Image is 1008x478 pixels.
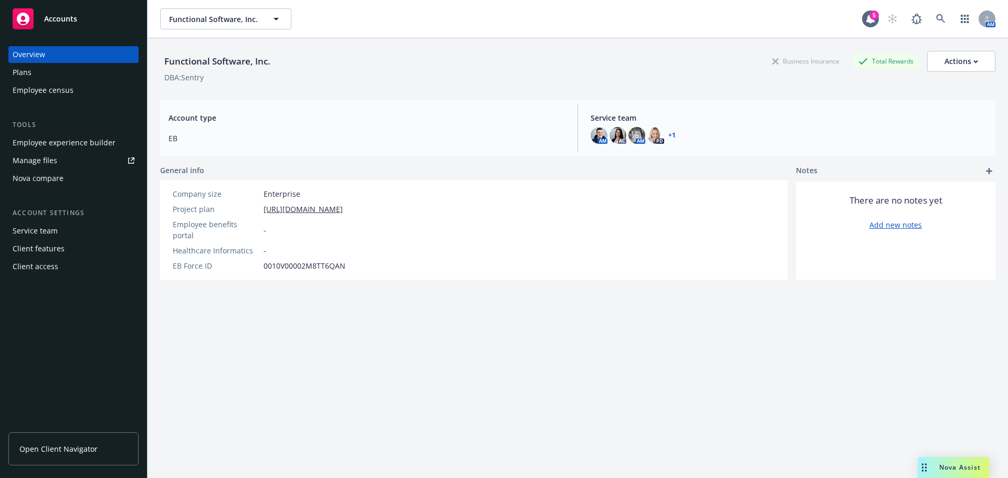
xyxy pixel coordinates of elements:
div: Business Insurance [767,55,845,68]
div: DBA: Sentry [164,72,204,83]
div: Project plan [173,204,259,215]
div: Account settings [8,208,139,218]
div: Company size [173,188,259,199]
a: Nova compare [8,170,139,187]
span: General info [160,165,204,176]
span: 0010V00002M8TT6QAN [264,260,345,271]
img: photo [610,127,626,144]
img: photo [591,127,607,144]
div: Service team [13,222,58,239]
a: Start snowing [882,8,903,29]
div: Functional Software, Inc. [160,55,275,68]
div: Healthcare Informatics [173,245,259,256]
span: Functional Software, Inc. [169,14,260,25]
a: Service team [8,222,139,239]
span: Nova Assist [939,463,981,472]
a: Report a Bug [906,8,927,29]
a: Overview [8,46,139,63]
div: Manage files [13,152,57,169]
div: Employee census [13,82,73,99]
img: photo [628,127,645,144]
div: Employee experience builder [13,134,115,151]
div: EB Force ID [173,260,259,271]
a: Employee census [8,82,139,99]
div: Drag to move [918,457,931,478]
span: Accounts [44,15,77,23]
div: Total Rewards [853,55,919,68]
a: Switch app [954,8,975,29]
span: EB [169,133,565,144]
button: Actions [927,51,995,72]
div: 5 [869,10,879,20]
a: Employee experience builder [8,134,139,151]
div: Tools [8,120,139,130]
span: Notes [796,165,817,177]
a: +1 [668,132,676,139]
a: Accounts [8,4,139,34]
a: add [983,165,995,177]
span: Enterprise [264,188,300,199]
a: Client access [8,258,139,275]
div: Client access [13,258,58,275]
span: Open Client Navigator [19,443,98,454]
div: Employee benefits portal [173,219,259,241]
span: - [264,245,266,256]
a: Add new notes [869,219,922,230]
span: There are no notes yet [849,194,942,207]
button: Nova Assist [918,457,989,478]
a: Search [930,8,951,29]
div: Nova compare [13,170,64,187]
div: Client features [13,240,65,257]
span: Account type [169,112,565,123]
button: Functional Software, Inc. [160,8,291,29]
span: - [264,225,266,236]
a: Plans [8,64,139,81]
img: photo [647,127,664,144]
a: Manage files [8,152,139,169]
div: Actions [944,51,978,71]
div: Plans [13,64,31,81]
span: Service team [591,112,987,123]
a: [URL][DOMAIN_NAME] [264,204,343,215]
a: Client features [8,240,139,257]
div: Overview [13,46,45,63]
